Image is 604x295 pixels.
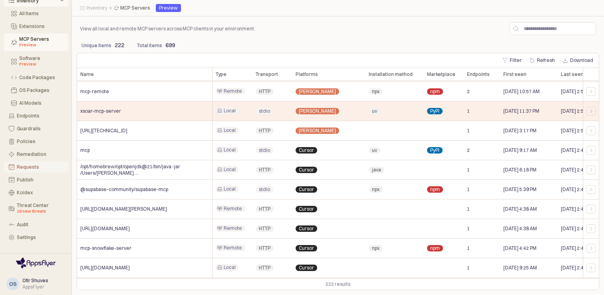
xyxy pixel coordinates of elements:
[561,225,594,232] span: [DATE] 2:47 PM
[467,186,470,193] span: 1
[326,280,350,288] div: 222 results
[22,277,48,283] span: Ofir Shuves
[19,42,64,48] div: Preview
[224,205,242,212] span: Remote
[467,225,470,232] span: 1
[503,147,537,153] span: [DATE] 9:17 AM
[299,265,314,271] span: Cursor
[224,264,236,271] span: Local
[17,113,64,119] div: Endpoints
[503,128,536,134] span: [DATE] 3:17 PM
[17,235,64,240] div: Settings
[372,186,379,193] span: npx
[4,232,68,243] button: Settings
[224,186,236,192] span: Local
[81,42,111,49] p: Unique items
[80,206,167,212] span: [URL][DOMAIN_NAME][PERSON_NAME]
[19,75,64,80] div: Code Packages
[299,167,314,173] span: Cursor
[19,56,64,68] div: Software
[4,123,68,134] button: Guardrails
[259,265,270,271] span: HTTP
[4,149,68,160] button: Remediation
[19,61,64,68] div: Preview
[224,166,236,173] span: Local
[427,71,455,78] span: Marketplace
[17,139,64,144] div: Policies
[9,280,17,288] div: OS
[19,11,64,16] div: All Items
[17,164,64,170] div: Requests
[372,245,379,251] span: npx
[259,147,270,153] span: stdio
[259,167,270,173] span: HTTP
[80,5,149,11] nav: Breadcrumbs
[467,147,470,153] span: 2
[4,8,68,19] button: All Items
[4,85,68,96] button: OS Packages
[224,127,236,134] span: Local
[369,71,413,78] span: Installation method
[467,265,470,271] span: 1
[467,108,470,114] span: 1
[503,71,527,78] span: First seen
[467,167,470,173] span: 1
[19,88,64,93] div: OS Packages
[4,200,68,217] button: Threat Center
[503,88,540,95] span: [DATE] 10:57 AM
[80,108,121,114] span: xsoar-mcp-server
[4,34,68,51] button: MCP Servers
[224,108,236,114] span: Local
[430,88,440,95] span: npm
[17,177,64,183] div: Publish
[372,147,377,153] span: uv
[259,245,270,251] span: HTTP
[467,245,470,251] span: 1
[22,284,48,290] div: AppsFlyer
[561,147,594,153] span: [DATE] 2:48 PM
[259,128,270,134] span: HTTP
[430,108,439,114] span: PyPI
[561,245,594,251] span: [DATE] 2:47 PM
[259,88,270,95] span: HTTP
[80,245,131,251] span: mcp-snowflake-server
[372,108,377,114] span: uv
[503,167,536,173] span: [DATE] 6:18 PM
[137,42,162,49] p: Total items
[4,21,68,32] button: Extensions
[299,88,336,95] span: [PERSON_NAME]
[80,225,130,232] span: [URL][DOMAIN_NAME]
[4,136,68,147] button: Policies
[256,71,278,78] span: Transport
[80,265,130,271] span: [URL][DOMAIN_NAME]
[299,206,314,212] span: Cursor
[560,56,596,65] button: Download
[4,174,68,185] button: Publish
[6,277,19,290] button: OS
[503,225,537,232] span: [DATE] 4:38 AM
[224,225,242,231] span: Remote
[561,128,594,134] span: [DATE] 2:50 PM
[4,53,68,70] button: Software
[430,245,440,251] span: npm
[561,88,594,95] span: [DATE] 2:50 PM
[80,147,90,153] span: mcp
[216,71,226,78] span: Type
[561,206,594,212] span: [DATE] 2:47 PM
[17,190,64,195] div: Koidex
[372,167,381,173] span: java
[259,225,270,232] span: HTTP
[17,222,64,227] div: Audit
[4,98,68,109] button: AI Models
[80,163,209,176] span: /opt/homebrew/opt/openjdk@21/bin/java -jar /Users/[PERSON_NAME].[PERSON_NAME]/.BurpSuite/mcp-prox...
[17,203,64,215] div: Threat Center
[299,128,336,134] span: [PERSON_NAME]
[80,128,127,134] span: [URL][TECHNICAL_ID]
[299,147,314,153] span: Cursor
[259,206,270,212] span: HTTP
[259,108,270,114] span: stdio
[19,100,64,106] div: AI Models
[259,186,270,193] span: stdio
[296,71,318,78] span: Platforms
[372,88,379,95] span: npx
